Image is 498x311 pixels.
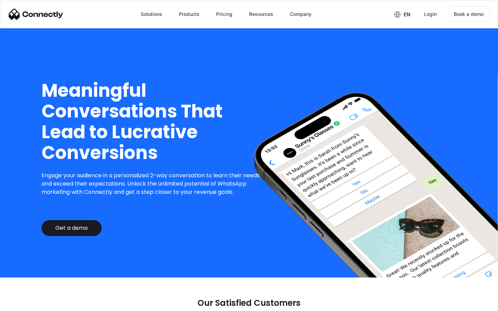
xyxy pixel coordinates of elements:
div: Company [284,6,317,22]
p: Our Satisfied Customers [197,298,301,308]
ul: Language list [14,299,41,309]
img: Connectly Logo [9,9,63,20]
p: Engage your audience in a personalized 2-way conversation to learn their needs and exceed their e... [41,171,265,196]
div: Login [424,9,437,19]
div: Products [179,9,200,19]
div: Get a demo [55,225,88,232]
aside: Language selected: English [7,299,41,309]
a: Pricing [211,6,238,22]
div: en [404,10,411,19]
div: Products [173,6,205,22]
div: Pricing [216,9,232,19]
div: en [389,9,416,19]
a: Login [418,6,442,22]
div: Resources [243,6,279,22]
a: Get a demo [41,220,102,236]
div: Solutions [141,9,162,19]
a: Book a demo [448,6,489,22]
div: Company [290,9,312,19]
div: Resources [249,9,273,19]
h1: Meaningful Conversations That Lead to Lucrative Conversions [41,80,265,163]
div: Solutions [135,6,168,22]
